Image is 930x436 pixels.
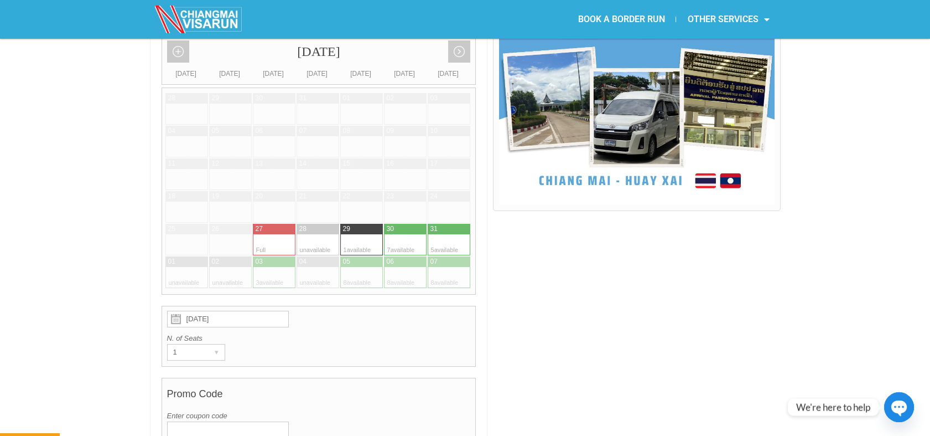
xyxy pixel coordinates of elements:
[299,159,306,168] div: 14
[212,192,219,201] div: 19
[299,257,306,266] div: 04
[164,68,208,79] div: [DATE]
[430,159,438,168] div: 17
[168,192,175,201] div: 18
[256,192,263,201] div: 20
[208,68,252,79] div: [DATE]
[168,159,175,168] div: 11
[299,126,306,136] div: 07
[430,224,438,234] div: 31
[387,257,394,266] div: 06
[430,126,438,136] div: 10
[168,257,175,266] div: 01
[168,224,175,234] div: 25
[212,126,219,136] div: 05
[343,257,350,266] div: 05
[295,68,339,79] div: [DATE]
[387,126,394,136] div: 09
[167,333,471,344] label: N. of Seats
[427,68,470,79] div: [DATE]
[343,159,350,168] div: 15
[387,224,394,234] div: 30
[167,411,471,422] label: Enter coupon code
[387,192,394,201] div: 23
[212,224,219,234] div: 26
[430,192,438,201] div: 24
[343,224,350,234] div: 29
[299,192,306,201] div: 21
[162,35,476,68] div: [DATE]
[343,94,350,103] div: 01
[212,94,219,103] div: 29
[209,345,225,360] div: ▾
[168,345,204,360] div: 1
[299,224,306,234] div: 28
[343,126,350,136] div: 08
[167,383,471,411] h4: Promo Code
[299,94,306,103] div: 31
[383,68,427,79] div: [DATE]
[256,159,263,168] div: 13
[256,126,263,136] div: 06
[256,224,263,234] div: 27
[168,126,175,136] div: 04
[430,257,438,266] div: 07
[567,7,676,32] a: BOOK A BORDER RUN
[212,159,219,168] div: 12
[212,257,219,266] div: 02
[343,192,350,201] div: 22
[339,68,383,79] div: [DATE]
[256,257,263,266] div: 03
[168,94,175,103] div: 28
[252,68,295,79] div: [DATE]
[465,7,780,32] nav: Menu
[256,94,263,103] div: 30
[387,94,394,103] div: 02
[387,159,394,168] div: 16
[430,94,438,103] div: 03
[676,7,780,32] a: OTHER SERVICES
